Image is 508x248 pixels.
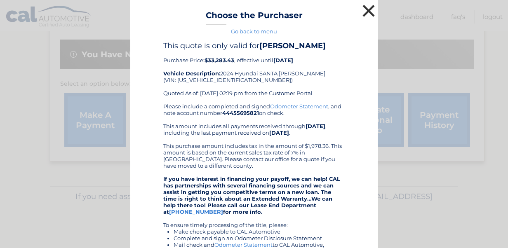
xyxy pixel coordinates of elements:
li: Make check payable to CAL Automotive [174,228,345,235]
b: [PERSON_NAME] [259,41,326,50]
h3: Choose the Purchaser [206,10,303,25]
h4: This quote is only valid for [163,41,345,50]
b: [DATE] [273,57,293,63]
strong: Vehicle Description: [163,70,220,77]
b: [DATE] [269,129,289,136]
b: 44455695821 [222,110,259,116]
a: [PHONE_NUMBER] [169,208,223,215]
a: Go back to menu [231,28,277,35]
b: [DATE] [306,123,325,129]
button: × [360,2,377,19]
strong: If you have interest in financing your payoff, we can help! CAL has partnerships with several fin... [163,175,340,215]
div: Purchase Price: , effective until 2024 Hyundai SANTA [PERSON_NAME] (VIN: [US_VEHICLE_IDENTIFICATI... [163,41,345,103]
a: Odometer Statement [270,103,328,110]
li: Complete and sign an Odometer Disclosure Statement [174,235,345,241]
b: $33,283.43 [205,57,234,63]
a: Odometer Statement [214,241,273,248]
